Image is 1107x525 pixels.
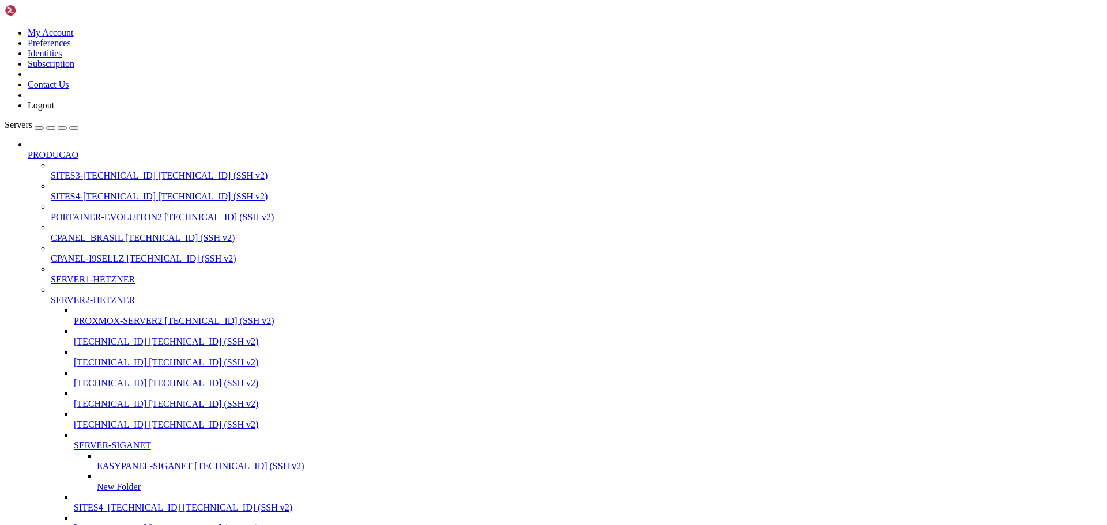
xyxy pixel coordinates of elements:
[51,202,1102,222] li: PORTAINER-EVOLUITON2 [TECHNICAL_ID] (SSH v2)
[51,191,1102,202] a: SITES4-[TECHNICAL_ID] [TECHNICAL_ID] (SSH v2)
[51,264,1102,285] li: SERVER1-HETZNER
[28,150,78,160] span: PRODUCAO
[5,5,71,16] img: Shellngn
[97,461,1102,471] a: EASYPANEL-SIGANET [TECHNICAL_ID] (SSH v2)
[74,420,1102,430] a: [TECHNICAL_ID] [TECHNICAL_ID] (SSH v2)
[51,233,1102,243] a: CPANEL_BRASIL [TECHNICAL_ID] (SSH v2)
[158,171,268,180] span: [TECHNICAL_ID] (SSH v2)
[125,233,235,243] span: [TECHNICAL_ID] (SSH v2)
[51,212,1102,222] a: PORTAINER-EVOLUITON2 [TECHNICAL_ID] (SSH v2)
[74,337,1102,347] a: [TECHNICAL_ID] [TECHNICAL_ID] (SSH v2)
[74,503,1102,513] a: SITES4_[TECHNICAL_ID] [TECHNICAL_ID] (SSH v2)
[74,430,1102,492] li: SERVER-SIGANET
[164,212,274,222] span: [TECHNICAL_ID] (SSH v2)
[149,420,258,429] span: [TECHNICAL_ID] (SSH v2)
[74,326,1102,347] li: [TECHNICAL_ID] [TECHNICAL_ID] (SSH v2)
[51,274,1102,285] a: SERVER1-HETZNER
[51,191,156,201] span: SITES4-[TECHNICAL_ID]
[74,492,1102,513] li: SITES4_[TECHNICAL_ID] [TECHNICAL_ID] (SSH v2)
[28,80,69,89] a: Contact Us
[28,28,74,37] a: My Account
[164,316,274,326] span: [TECHNICAL_ID] (SSH v2)
[97,461,192,471] span: EASYPANEL-SIGANET
[97,451,1102,471] li: EASYPANEL-SIGANET [TECHNICAL_ID] (SSH v2)
[74,305,1102,326] li: PROXMOX-SERVER2 [TECHNICAL_ID] (SSH v2)
[51,233,123,243] span: CPANEL_BRASIL
[74,420,146,429] span: [TECHNICAL_ID]
[51,295,135,305] span: SERVER2-HETZNER
[5,120,78,130] a: Servers
[28,150,1102,160] a: PRODUCAO
[74,378,1102,388] a: [TECHNICAL_ID] [TECHNICAL_ID] (SSH v2)
[28,38,71,48] a: Preferences
[51,222,1102,243] li: CPANEL_BRASIL [TECHNICAL_ID] (SSH v2)
[28,59,74,69] a: Subscription
[74,368,1102,388] li: [TECHNICAL_ID] [TECHNICAL_ID] (SSH v2)
[149,378,258,388] span: [TECHNICAL_ID] (SSH v2)
[74,347,1102,368] li: [TECHNICAL_ID] [TECHNICAL_ID] (SSH v2)
[126,254,236,263] span: [TECHNICAL_ID] (SSH v2)
[74,409,1102,430] li: [TECHNICAL_ID] [TECHNICAL_ID] (SSH v2)
[74,378,146,388] span: [TECHNICAL_ID]
[28,48,62,58] a: Identities
[51,243,1102,264] li: CPANEL-I9SELLZ [TECHNICAL_ID] (SSH v2)
[51,160,1102,181] li: SITES3-[TECHNICAL_ID] [TECHNICAL_ID] (SSH v2)
[51,295,1102,305] a: SERVER2-HETZNER
[74,503,180,512] span: SITES4_[TECHNICAL_ID]
[74,440,151,450] span: SERVER-SIGANET
[194,461,304,471] span: [TECHNICAL_ID] (SSH v2)
[149,337,258,346] span: [TECHNICAL_ID] (SSH v2)
[158,191,268,201] span: [TECHNICAL_ID] (SSH v2)
[74,399,146,409] span: [TECHNICAL_ID]
[51,254,1102,264] a: CPANEL-I9SELLZ [TECHNICAL_ID] (SSH v2)
[97,471,1102,492] li: New Folder
[28,100,54,110] a: Logout
[97,482,1102,492] a: New Folder
[149,357,258,367] span: [TECHNICAL_ID] (SSH v2)
[51,171,156,180] span: SITES3-[TECHNICAL_ID]
[74,357,1102,368] a: [TECHNICAL_ID] [TECHNICAL_ID] (SSH v2)
[51,171,1102,181] a: SITES3-[TECHNICAL_ID] [TECHNICAL_ID] (SSH v2)
[74,388,1102,409] li: [TECHNICAL_ID] [TECHNICAL_ID] (SSH v2)
[74,357,146,367] span: [TECHNICAL_ID]
[74,399,1102,409] a: [TECHNICAL_ID] [TECHNICAL_ID] (SSH v2)
[74,316,1102,326] a: PROXMOX-SERVER2 [TECHNICAL_ID] (SSH v2)
[97,482,141,492] span: New Folder
[183,503,292,512] span: [TECHNICAL_ID] (SSH v2)
[74,316,162,326] span: PROXMOX-SERVER2
[5,120,32,130] span: Servers
[51,181,1102,202] li: SITES4-[TECHNICAL_ID] [TECHNICAL_ID] (SSH v2)
[74,337,146,346] span: [TECHNICAL_ID]
[51,274,135,284] span: SERVER1-HETZNER
[51,212,162,222] span: PORTAINER-EVOLUITON2
[51,254,124,263] span: CPANEL-I9SELLZ
[149,399,258,409] span: [TECHNICAL_ID] (SSH v2)
[74,440,1102,451] a: SERVER-SIGANET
